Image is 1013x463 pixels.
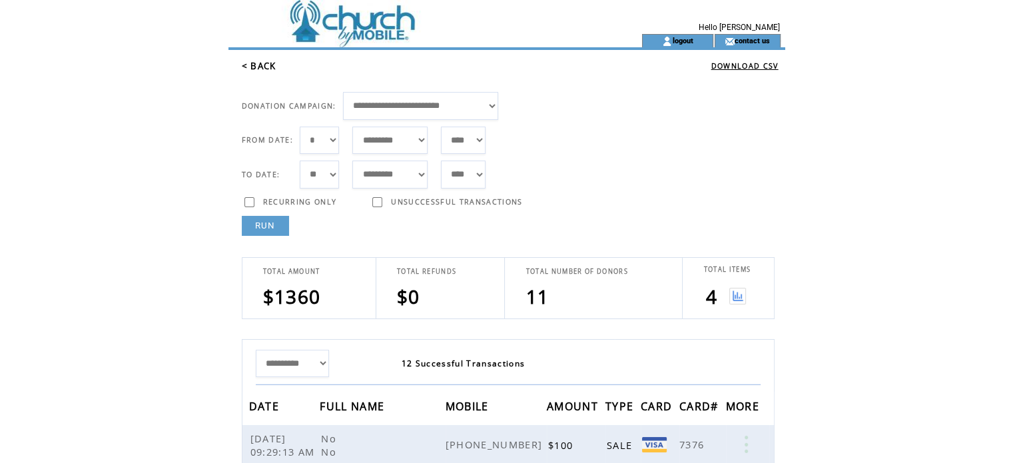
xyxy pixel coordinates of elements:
[729,288,746,304] img: View graph
[446,402,492,410] a: MOBILE
[642,437,667,452] img: Visa
[699,23,780,32] span: Hello [PERSON_NAME]
[679,402,722,410] a: CARD#
[242,60,276,72] a: < BACK
[320,396,388,420] span: FULL NAME
[249,402,282,410] a: DATE
[547,396,601,420] span: AMOUNT
[391,197,522,207] span: UNSUCCESSFUL TRANSACTIONS
[735,36,770,45] a: contact us
[249,396,282,420] span: DATE
[446,438,546,451] span: [PHONE_NUMBER]
[242,170,280,179] span: TO DATE:
[605,402,637,410] a: TYPE
[547,402,601,410] a: AMOUNT
[402,358,525,369] span: 12 Successful Transactions
[321,432,340,458] span: No No
[548,438,576,452] span: $100
[263,284,321,309] span: $1360
[320,402,388,410] a: FULL NAME
[726,396,763,420] span: MORE
[662,36,672,47] img: account_icon.gif
[641,402,675,410] a: CARD
[711,61,779,71] a: DOWNLOAD CSV
[679,396,722,420] span: CARD#
[446,396,492,420] span: MOBILE
[525,267,627,276] span: TOTAL NUMBER OF DONORS
[641,396,675,420] span: CARD
[263,197,337,207] span: RECURRING ONLY
[242,101,336,111] span: DONATION CAMPAIGN:
[397,284,420,309] span: $0
[605,396,637,420] span: TYPE
[250,432,318,458] span: [DATE] 09:29:13 AM
[242,216,289,236] a: RUN
[525,284,549,309] span: 11
[672,36,693,45] a: logout
[705,284,717,309] span: 4
[242,135,293,145] span: FROM DATE:
[397,267,456,276] span: TOTAL REFUNDS
[263,267,320,276] span: TOTAL AMOUNT
[703,265,751,274] span: TOTAL ITEMS
[679,438,707,451] span: 7376
[607,438,635,452] span: SALE
[725,36,735,47] img: contact_us_icon.gif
